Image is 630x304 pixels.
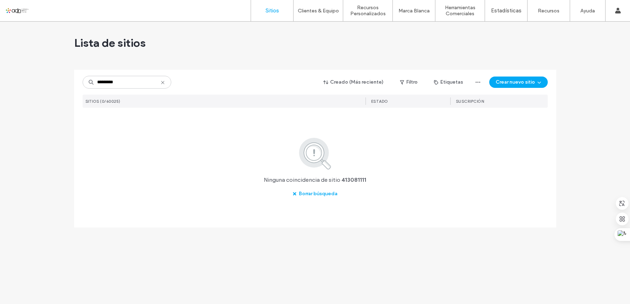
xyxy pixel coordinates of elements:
label: Ayuda [580,8,595,14]
label: Marca Blanca [398,8,430,14]
span: ESTADO [371,99,388,104]
label: Sitios [266,7,279,14]
span: SITIOS (0/60025) [85,99,121,104]
span: Ninguna coincidencia de sitio [264,176,340,184]
label: Recursos [538,8,559,14]
label: Estadísticas [491,7,522,14]
button: Borrar búsqueda [286,188,344,199]
button: Crear nuevo sitio [489,77,548,88]
img: search.svg [289,136,341,170]
span: 413081111 [341,176,366,184]
label: Herramientas Comerciales [435,5,485,17]
button: Creado (Más reciente) [317,77,390,88]
button: Etiquetas [428,77,469,88]
span: Suscripción [456,99,484,104]
button: Filtro [393,77,425,88]
span: Lista de sitios [74,36,146,50]
label: Recursos Personalizados [343,5,392,17]
label: Clientes & Equipo [298,8,339,14]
